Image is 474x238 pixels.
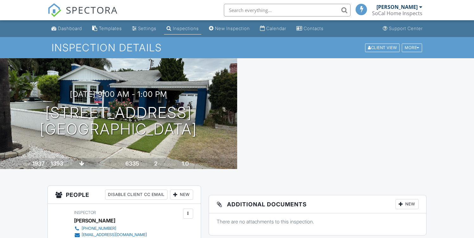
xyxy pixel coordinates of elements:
div: 1937 [32,160,45,167]
div: Disable Client CC Email [105,190,167,200]
span: sq. ft. [64,162,73,166]
div: Contacts [304,26,324,31]
a: [PHONE_NUMBER] [74,225,147,232]
span: SPECTORA [66,3,118,16]
div: Templates [99,26,122,31]
a: Support Center [380,23,425,34]
h3: Additional Documents [209,195,427,213]
div: Settings [138,26,156,31]
a: Calendar [257,23,289,34]
a: Inspections [164,23,201,34]
div: Inspections [173,26,199,31]
a: Templates [90,23,124,34]
div: Calendar [266,26,286,31]
div: More [402,43,422,52]
div: 2 [154,160,157,167]
span: bedrooms [158,162,176,166]
a: SPECTORA [47,9,118,22]
span: Inspector [74,210,96,215]
div: 6335 [125,160,139,167]
span: Lot Size [111,162,124,166]
div: [EMAIL_ADDRESS][DOMAIN_NAME] [82,232,147,237]
div: [PHONE_NUMBER] [82,226,116,231]
a: New Inspection [206,23,252,34]
div: New Inspection [215,26,250,31]
div: [PERSON_NAME] [74,216,115,225]
span: Built [24,162,31,166]
div: SoCal Home Inspects [372,10,422,16]
h3: [DATE] 9:00 am - 1:00 pm [70,90,167,98]
p: There are no attachments to this inspection. [217,218,419,225]
div: New [170,190,193,200]
div: 1393 [51,160,63,167]
div: New [395,199,419,209]
a: [EMAIL_ADDRESS][DOMAIN_NAME] [74,232,147,238]
h3: People [48,186,201,204]
span: crawlspace [85,162,105,166]
span: sq.ft. [140,162,148,166]
h1: [STREET_ADDRESS] [GEOGRAPHIC_DATA] [40,104,197,138]
div: Client View [365,43,400,52]
img: The Best Home Inspection Software - Spectora [47,3,61,17]
div: [PERSON_NAME] [376,4,418,10]
input: Search everything... [224,4,351,16]
span: bathrooms [190,162,208,166]
div: 1.0 [182,160,189,167]
a: Client View [364,45,401,50]
a: Dashboard [49,23,85,34]
h1: Inspection Details [52,42,423,53]
div: Dashboard [58,26,82,31]
a: Settings [130,23,159,34]
div: Support Center [389,26,423,31]
a: Contacts [294,23,326,34]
